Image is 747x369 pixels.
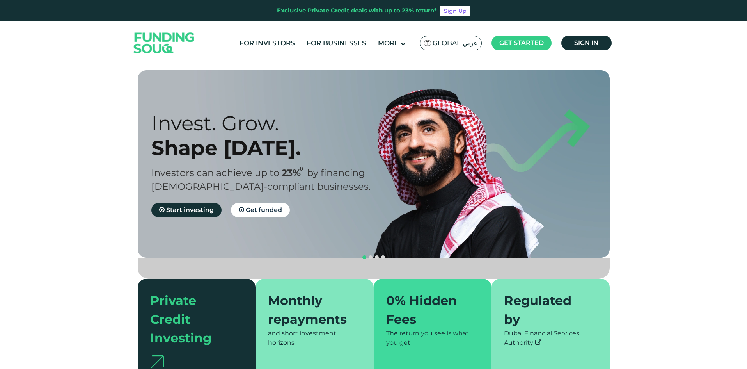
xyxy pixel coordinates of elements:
a: Start investing [151,203,222,217]
span: Start investing [166,206,214,214]
a: Sign Up [440,6,470,16]
button: navigation [374,254,380,260]
div: The return you see is what you get [386,329,479,348]
span: Sign in [574,39,598,46]
a: Sign in [561,36,612,50]
a: For Businesses [305,37,368,50]
div: Monthly repayments [268,291,352,329]
a: Get funded [231,203,290,217]
div: Private Credit Investing [150,291,234,348]
a: For Investors [238,37,297,50]
span: Get funded [246,206,282,214]
span: 23% [282,167,307,178]
div: Shape [DATE]. [151,135,387,160]
button: navigation [361,254,367,260]
span: Global عربي [433,39,477,48]
img: arrow [150,355,164,368]
div: and short investment horizons [268,329,361,348]
div: Regulated by [504,291,588,329]
div: 0% Hidden Fees [386,291,470,329]
button: navigation [380,254,386,260]
div: Invest. Grow. [151,111,387,135]
div: Exclusive Private Credit deals with up to 23% return* [277,6,437,15]
img: SA Flag [424,40,431,46]
img: Logo [126,23,202,63]
div: Dubai Financial Services Authority [504,329,597,348]
span: Investors can achieve up to [151,167,279,178]
i: 23% IRR (expected) ~ 15% Net yield (expected) [300,167,303,171]
span: More [378,39,399,47]
button: navigation [367,254,374,260]
span: Get started [499,39,544,46]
